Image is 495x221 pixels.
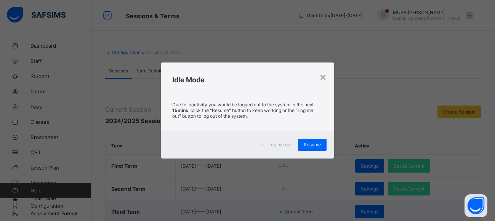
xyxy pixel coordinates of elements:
[172,102,323,119] p: Due to inactivity you would be logged out to the system in the next , click the "Resume" button t...
[319,70,327,83] div: ×
[268,142,292,147] span: Log me out
[304,142,321,147] span: Resume
[172,107,188,113] strong: 15mins
[172,76,323,84] h2: Idle Mode
[465,194,487,217] button: Open asap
